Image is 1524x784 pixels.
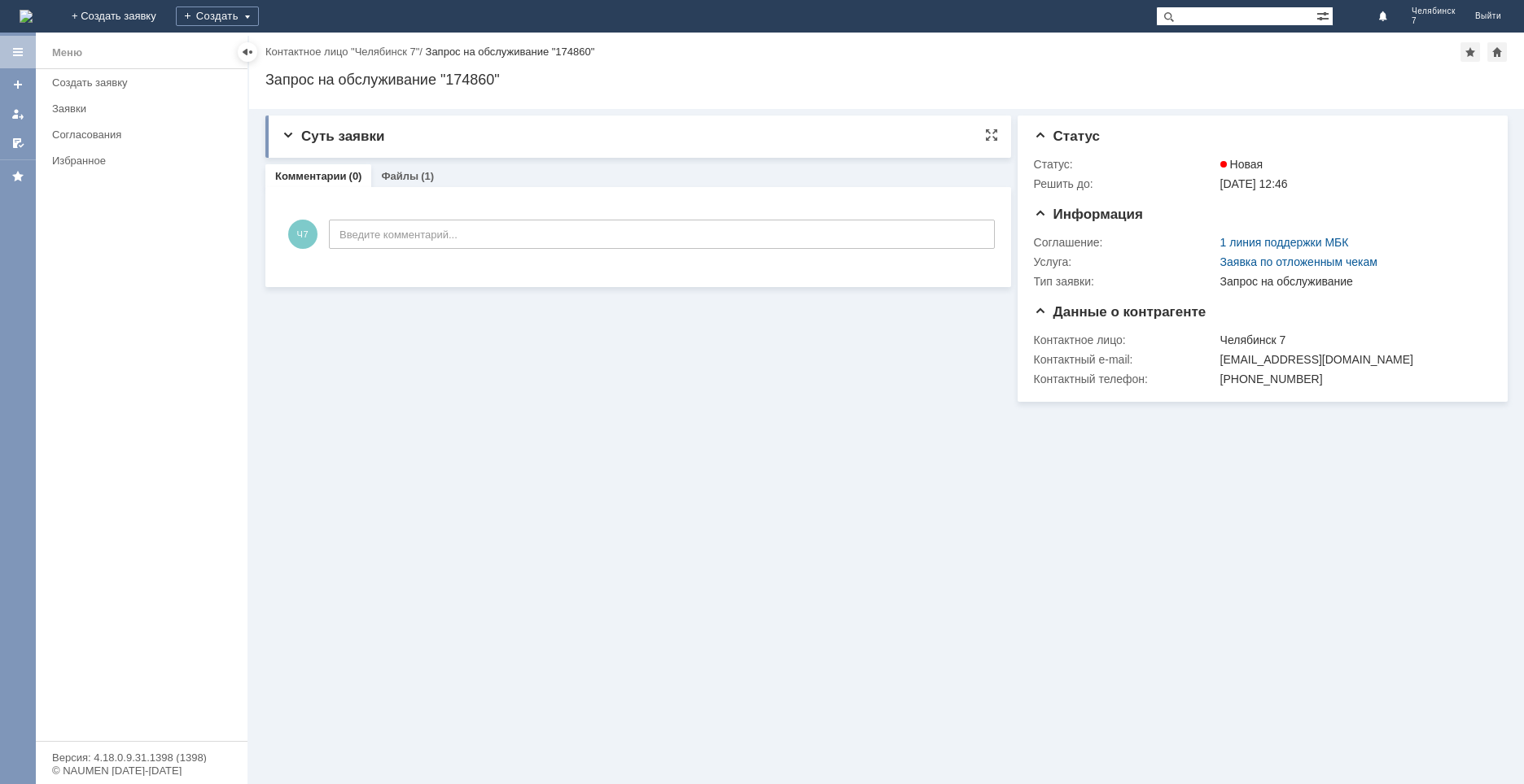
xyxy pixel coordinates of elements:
[1220,255,1377,268] a: Заявка по отложенным чекам
[265,46,426,58] div: /
[1460,42,1480,62] div: Добавить в избранное
[1412,7,1456,16] span: Челябинск
[176,7,259,26] div: Создать
[1034,207,1143,222] span: Информация
[20,10,33,23] a: Перейти на домашнюю страницу
[1316,7,1333,23] span: Расширенный поиск
[1220,372,1484,385] div: [PHONE_NUMBER]
[381,170,418,182] a: Файлы
[1034,128,1100,144] span: Статус
[1034,304,1206,320] span: Данные о контрагенте
[1034,275,1217,288] div: Тип заявки:
[288,220,317,249] span: Ч7
[238,42,257,62] div: Скрыть меню
[46,70,244,95] a: Создать заявку
[1220,158,1263,171] span: Новая
[46,122,244,147] a: Согласования
[1034,333,1217,346] div: Контактное лицо:
[52,128,238,141] div: Согласования
[265,46,419,58] a: Контактное лицо "Челябинск 7"
[5,130,31,156] a: Мои согласования
[52,102,238,115] div: Заявки
[421,170,434,182] div: (1)
[52,752,231,763] div: Версия: 4.18.0.9.31.1398 (1398)
[1034,158,1217,171] div: Статус:
[46,96,244,121] a: Заявки
[1034,372,1217,385] div: Контактный телефон:
[20,10,33,23] img: logo
[349,170,362,182] div: (0)
[275,170,347,182] a: Комментарии
[52,76,238,89] div: Создать заявку
[1220,353,1484,366] div: [EMAIL_ADDRESS][DOMAIN_NAME]
[5,72,31,98] a: Создать заявку
[1034,236,1217,249] div: Соглашение:
[52,155,220,167] div: Избранное
[52,765,231,776] div: © NAUMEN [DATE]-[DATE]
[426,46,595,58] div: Запрос на обслуживание "174860"
[1220,177,1288,190] span: [DATE] 12:46
[1220,275,1484,288] div: Запрос на обслуживание
[985,128,998,142] div: На всю страницу
[5,101,31,127] a: Мои заявки
[1487,42,1507,62] div: Сделать домашней страницей
[1034,177,1217,190] div: Решить до:
[52,43,82,63] div: Меню
[1220,333,1484,346] div: Челябинск 7
[265,72,1508,88] div: Запрос на обслуживание "174860"
[282,128,384,144] span: Суть заявки
[1034,353,1217,366] div: Контактный e-mail:
[1220,236,1349,249] a: 1 линия поддержки МБК
[1034,255,1217,268] div: Услуга:
[1412,16,1456,26] span: 7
